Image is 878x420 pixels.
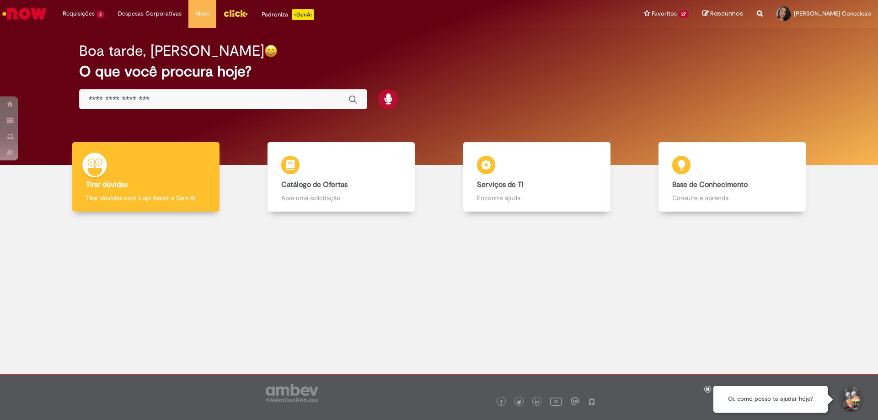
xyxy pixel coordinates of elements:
span: Despesas Corporativas [118,9,182,18]
span: Requisições [63,9,95,18]
a: Serviços de TI Encontre ajuda [439,142,635,212]
img: logo_footer_twitter.png [517,400,521,404]
p: +GenAi [292,9,314,20]
img: logo_footer_ambev_rotulo_gray.png [266,384,318,402]
div: Padroniza [262,9,314,20]
img: logo_footer_linkedin.png [535,399,540,405]
span: 3 [96,11,104,18]
img: logo_footer_workplace.png [571,397,579,405]
b: Base de Conhecimento [672,180,748,189]
h2: O que você procura hoje? [79,64,799,80]
p: Tirar dúvidas com Lupi Assist e Gen Ai [86,193,206,202]
img: happy-face.png [264,44,278,58]
span: 27 [679,11,689,18]
span: [PERSON_NAME] Conceicao [794,10,871,17]
a: Base de Conhecimento Consulte e aprenda [635,142,830,212]
h2: Boa tarde, [PERSON_NAME] [79,43,264,59]
span: More [195,9,209,18]
a: Rascunhos [702,10,743,18]
button: Iniciar Conversa de Suporte [837,386,864,413]
p: Consulte e aprenda [672,193,792,202]
b: Serviços de TI [477,180,524,189]
span: Favoritos [652,9,677,18]
div: Oi, como posso te ajudar hoje? [713,386,828,413]
img: logo_footer_facebook.png [499,400,503,404]
img: click_logo_yellow_360x200.png [223,6,248,20]
p: Encontre ajuda [477,193,597,202]
a: Catálogo de Ofertas Abra uma solicitação [244,142,439,212]
p: Abra uma solicitação [281,193,401,202]
img: ServiceNow [1,5,48,23]
span: Rascunhos [710,9,743,18]
a: Tirar dúvidas Tirar dúvidas com Lupi Assist e Gen Ai [48,142,244,212]
img: logo_footer_youtube.png [550,395,562,407]
img: logo_footer_naosei.png [588,397,596,405]
b: Catálogo de Ofertas [281,180,348,189]
b: Tirar dúvidas [86,180,128,189]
